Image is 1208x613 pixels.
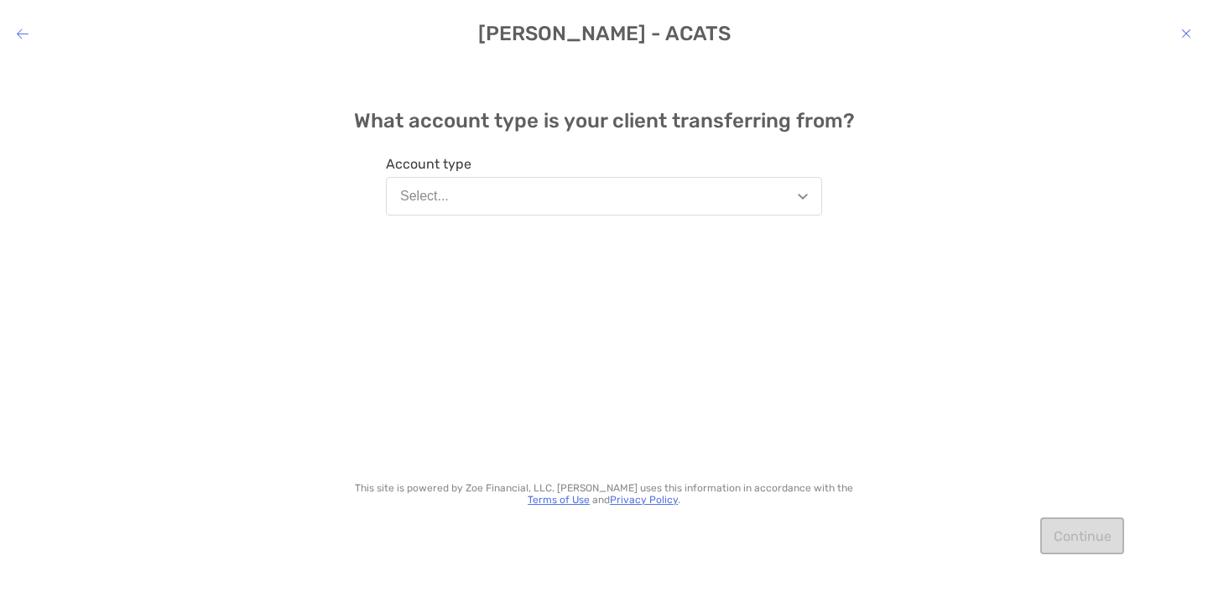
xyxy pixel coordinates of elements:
[386,177,822,216] button: Select...
[610,494,678,506] a: Privacy Policy
[386,156,822,172] span: Account type
[528,494,590,506] a: Terms of Use
[400,189,449,204] div: Select...
[351,482,857,506] p: This site is powered by Zoe Financial, LLC. [PERSON_NAME] uses this information in accordance wit...
[798,194,808,200] img: Open dropdown arrow
[354,109,855,132] h4: What account type is your client transferring from?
